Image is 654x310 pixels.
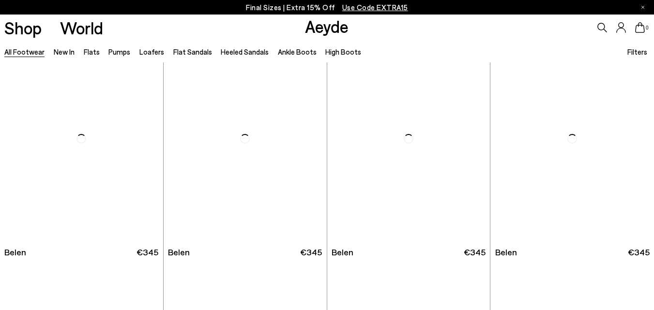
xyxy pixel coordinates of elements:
a: Aeyde [305,16,349,36]
a: Heeled Sandals [221,47,269,56]
span: Belen [4,246,26,258]
a: Belen €345 [327,241,490,263]
a: Flat Sandals [173,47,212,56]
img: Belen Tassel Loafers [164,36,327,241]
a: All Footwear [4,47,45,56]
img: Belen Tassel Loafers [327,36,490,241]
a: Belen €345 [490,241,654,263]
a: 0 [635,22,645,33]
span: €345 [300,246,322,258]
span: Filters [627,47,647,56]
img: Belen Tassel Loafers [490,36,654,241]
span: Navigate to /collections/ss25-final-sizes [342,3,408,12]
a: Shop [4,19,42,36]
a: Flats [84,47,100,56]
a: Belen €345 [164,241,327,263]
a: Pumps [108,47,130,56]
p: Final Sizes | Extra 15% Off [246,1,408,14]
span: Belen [332,246,353,258]
span: Belen [168,246,190,258]
span: €345 [464,246,486,258]
span: €345 [628,246,650,258]
a: New In [54,47,75,56]
a: World [60,19,103,36]
a: Loafers [139,47,164,56]
span: Belen [495,246,517,258]
a: High Boots [325,47,361,56]
a: Ankle Boots [278,47,317,56]
span: €345 [137,246,158,258]
span: 0 [645,25,650,30]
